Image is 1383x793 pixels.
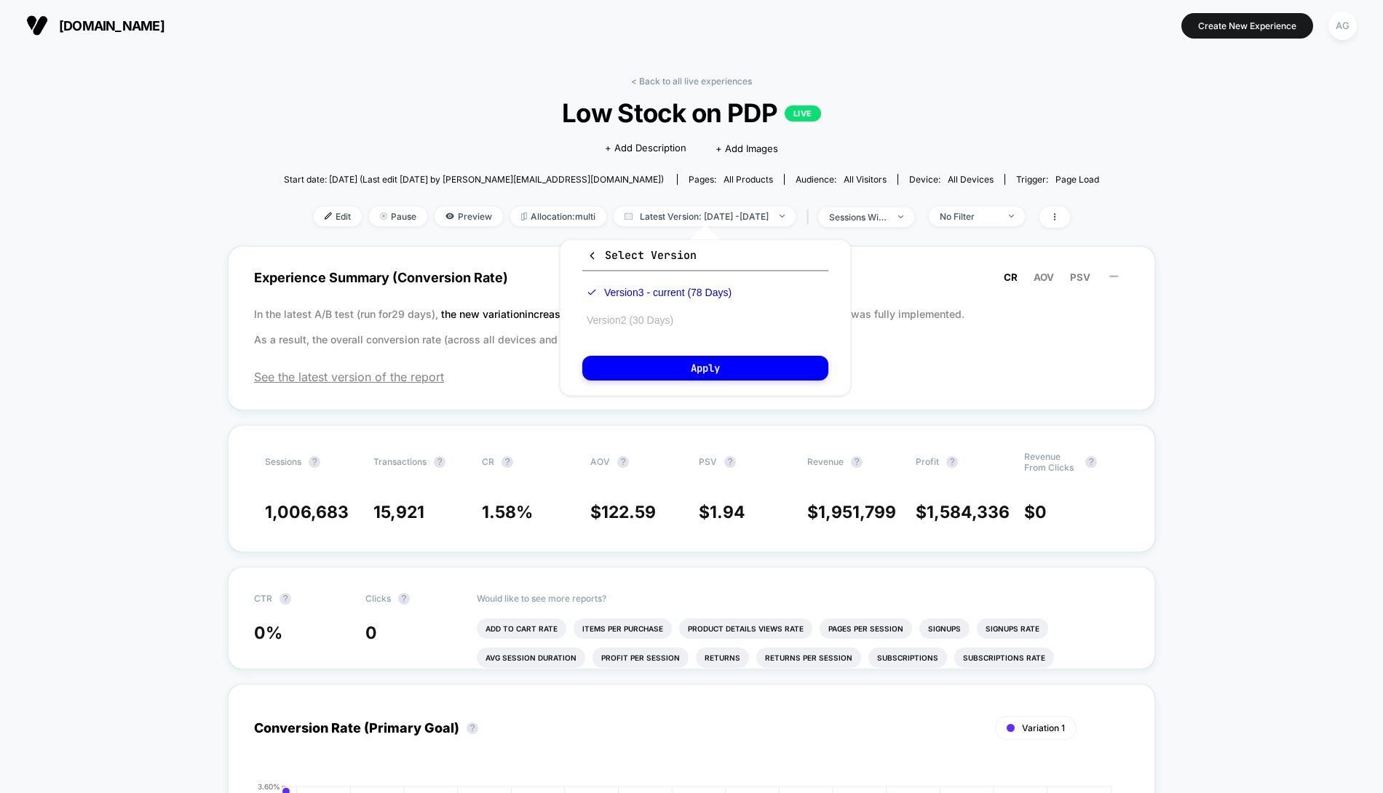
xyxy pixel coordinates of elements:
button: ? [851,456,863,468]
img: Visually logo [26,15,48,36]
span: Latest Version: [DATE] - [DATE] [614,207,796,226]
span: CTR [254,593,272,604]
button: Version3 - current (78 Days) [582,286,736,299]
span: AOV [590,456,610,467]
span: all products [724,174,773,185]
span: All Visitors [844,174,887,185]
div: Pages: [689,174,773,185]
button: ? [946,456,958,468]
span: CR [1004,271,1018,283]
button: Apply [582,356,828,380]
li: Subscriptions Rate [954,647,1054,668]
li: Returns [696,647,749,668]
li: Signups [919,618,970,639]
img: calendar [625,212,633,220]
button: AOV [1029,271,1058,284]
span: $ [699,502,745,522]
span: Allocation: multi [510,207,606,226]
span: Low Stock on PDP [325,97,1058,128]
span: Start date: [DATE] (Last edit [DATE] by [PERSON_NAME][EMAIL_ADDRESS][DOMAIN_NAME]) [284,174,664,185]
span: 0 % [254,623,282,643]
span: Device: [897,174,1004,185]
span: 1,006,683 [265,502,349,522]
span: 1.94 [710,502,745,522]
div: No Filter [940,211,998,222]
li: Avg Session Duration [477,647,585,668]
p: In the latest A/B test (run for 29 days), before the experience was fully implemented. As a resul... [254,301,1129,352]
button: Create New Experience [1181,13,1313,39]
img: end [780,215,785,218]
button: CR [999,271,1022,284]
button: [DOMAIN_NAME] [22,14,169,37]
button: ? [280,593,291,605]
span: Preview [435,207,503,226]
span: Select Version [587,248,697,263]
img: rebalance [521,212,527,220]
span: PSV [699,456,717,467]
span: Pause [369,207,427,226]
li: Profit Per Session [593,647,689,668]
span: 15,921 [373,502,424,522]
tspan: 3.60% [258,782,280,791]
span: Sessions [265,456,301,467]
span: + Add Description [605,141,686,156]
span: See the latest version of the report [254,370,1129,384]
div: AG [1328,12,1357,40]
span: + Add Images [716,143,778,154]
span: Experience Summary (Conversion Rate) [254,261,1129,294]
div: Trigger: [1016,174,1099,185]
span: Page Load [1055,174,1099,185]
div: Audience: [796,174,887,185]
span: Variation 1 [1022,722,1065,733]
span: Revenue [807,456,844,467]
button: ? [502,456,513,468]
span: $ [807,502,896,522]
img: end [898,215,903,218]
p: Would like to see more reports? [477,593,1130,604]
button: PSV [1066,271,1095,284]
span: | [803,207,818,228]
li: Subscriptions [868,647,947,668]
button: Select Version [582,247,828,271]
span: the new variation increased the conversion rate (CR) by 6.91 % [441,308,742,320]
span: AOV [1034,271,1054,283]
span: all devices [948,174,994,185]
div: sessions with impression [829,212,887,223]
span: $ [1024,502,1047,522]
a: < Back to all live experiences [631,76,752,87]
button: ? [398,593,410,605]
button: AG [1324,11,1361,41]
span: 0 [365,623,377,643]
span: $ [916,502,1010,522]
button: ? [467,722,478,734]
span: 1,584,336 [927,502,1010,522]
img: end [1009,215,1014,218]
button: ? [309,456,320,468]
li: Add To Cart Rate [477,618,566,639]
li: Returns Per Session [756,647,861,668]
img: end [380,212,387,220]
span: 1.58 % [482,502,533,522]
span: Revenue From Clicks [1024,451,1078,473]
button: ? [617,456,629,468]
button: Version2 (30 Days) [582,314,678,327]
button: ? [1085,456,1097,468]
span: $ [590,502,656,522]
span: Clicks [365,593,391,604]
span: 122.59 [601,502,656,522]
span: [DOMAIN_NAME] [59,18,165,33]
span: Profit [916,456,939,467]
span: Transactions [373,456,427,467]
span: 1,951,799 [818,502,896,522]
button: ? [434,456,445,468]
span: 0 [1035,502,1047,522]
li: Product Details Views Rate [679,618,812,639]
p: LIVE [785,105,821,121]
li: Items Per Purchase [574,618,672,639]
span: CR [482,456,494,467]
span: PSV [1070,271,1090,283]
button: ? [724,456,736,468]
li: Signups Rate [977,618,1048,639]
li: Pages Per Session [820,618,912,639]
img: edit [325,212,332,220]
